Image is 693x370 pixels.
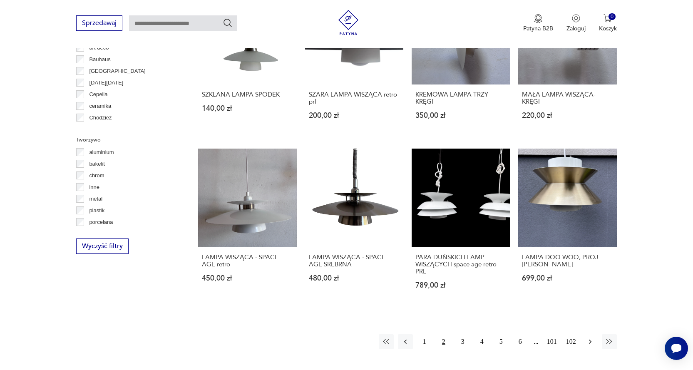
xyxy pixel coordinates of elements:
a: Sprzedawaj [76,21,122,27]
p: plastik [89,206,104,215]
p: Patyna B2B [523,25,553,32]
p: inne [89,183,99,192]
button: Patyna B2B [523,14,553,32]
img: Ikonka użytkownika [572,14,580,22]
a: LAMPA WISZĄCA - SPACE AGE SREBRNALAMPA WISZĄCA - SPACE AGE SREBRNA480,00 zł [305,149,403,305]
p: Cepelia [89,90,107,99]
p: 789,00 zł [415,282,506,289]
h3: KREMOWA LAMPA TRZY KRĘGI [415,91,506,105]
div: 0 [609,13,616,20]
button: Szukaj [223,18,233,28]
p: 220,00 zł [522,112,613,119]
p: Zaloguj [566,25,586,32]
button: 2 [436,334,451,349]
button: 3 [455,334,470,349]
p: [DATE][DATE] [89,78,123,87]
button: 1 [417,334,432,349]
img: Patyna - sklep z meblami i dekoracjami vintage [336,10,361,35]
a: Ikona medaluPatyna B2B [523,14,553,32]
button: 6 [513,334,528,349]
p: Chodzież [89,113,112,122]
h3: PARA DUŃSKICH LAMP WISZĄCYCH space age retro PRL [415,254,506,275]
p: chrom [89,171,104,180]
p: Koszyk [599,25,617,32]
h3: SZKLANA LAMPA SPODEK [202,91,293,98]
h3: LAMPA DOO WOO, PROJ. [PERSON_NAME] [522,254,613,268]
p: aluminium [89,148,114,157]
p: ceramika [89,102,111,111]
p: Bauhaus [89,55,110,64]
h3: SZARA LAMPA WISZĄCA retro prl [309,91,400,105]
p: porcelana [89,218,113,227]
p: [GEOGRAPHIC_DATA] [89,67,145,76]
button: 102 [564,334,579,349]
img: Ikona medalu [534,14,542,23]
img: Ikona koszyka [604,14,612,22]
p: 480,00 zł [309,275,400,282]
a: LAMPA DOO WOO, PROJ. LOUIS POULSENLAMPA DOO WOO, PROJ. [PERSON_NAME]699,00 zł [518,149,616,305]
button: 5 [494,334,509,349]
p: 140,00 zł [202,105,293,112]
p: 699,00 zł [522,275,613,282]
h3: MAŁA LAMPA WISZĄCA- KRĘGI [522,91,613,105]
p: bakelit [89,159,105,169]
p: Tworzywo [76,135,178,144]
button: 101 [544,334,559,349]
p: 450,00 zł [202,275,293,282]
h3: LAMPA WISZĄCA - SPACE AGE SREBRNA [309,254,400,268]
p: metal [89,194,102,204]
button: 4 [474,334,489,349]
button: 0Koszyk [599,14,617,32]
a: PARA DUŃSKICH LAMP WISZĄCYCH space age retro PRLPARA DUŃSKICH LAMP WISZĄCYCH space age retro PRL7... [412,149,510,305]
p: 200,00 zł [309,112,400,119]
p: porcelit [89,229,107,238]
button: Sprzedawaj [76,15,122,31]
button: Wyczyść filtry [76,238,129,254]
p: 350,00 zł [415,112,506,119]
h3: LAMPA WISZĄCA - SPACE AGE retro [202,254,293,268]
iframe: Smartsupp widget button [665,337,688,360]
a: LAMPA WISZĄCA - SPACE AGE retroLAMPA WISZĄCA - SPACE AGE retro450,00 zł [198,149,296,305]
p: Ćmielów [89,125,110,134]
button: Zaloguj [566,14,586,32]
